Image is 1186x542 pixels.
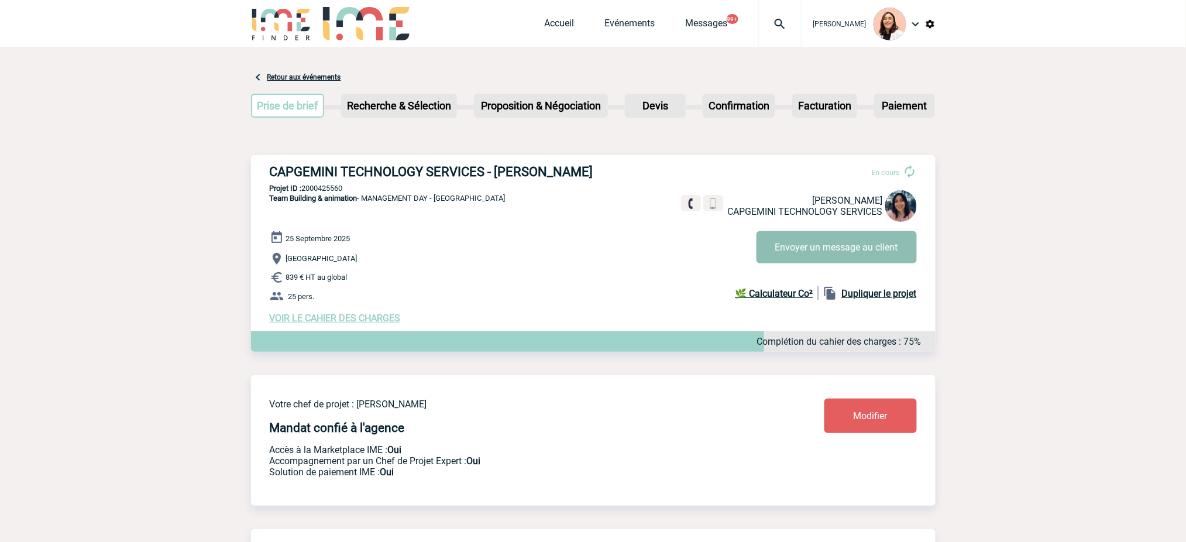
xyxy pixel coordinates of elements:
p: Devis [626,95,685,116]
span: 839 € HT au global [286,273,348,282]
span: 25 Septembre 2025 [286,234,350,243]
p: Votre chef de projet : [PERSON_NAME] [270,399,755,410]
p: Prise de brief [252,95,324,116]
a: Messages [686,18,728,34]
img: portable.png [708,198,719,209]
span: Modifier [854,410,888,421]
h4: Mandat confié à l'agence [270,421,405,435]
span: Team Building & animation [270,194,357,203]
b: Oui [380,466,394,478]
p: Prestation payante [270,455,755,466]
img: 102439-0.jpg [885,190,917,222]
span: En cours [872,168,900,177]
b: Projet ID : [270,184,302,193]
span: 25 pers. [288,292,315,301]
b: Oui [388,444,402,455]
button: Envoyer un message au client [757,231,917,263]
img: fixe.png [686,198,696,209]
span: [PERSON_NAME] [813,20,867,28]
span: [PERSON_NAME] [813,195,883,206]
b: Dupliquer le projet [842,288,917,299]
p: Facturation [793,95,856,116]
p: Paiement [875,95,934,116]
span: CAPGEMINI TECHNOLOGY SERVICES [728,206,883,217]
p: 2000425560 [251,184,936,193]
img: file_copy-black-24dp.png [823,286,837,300]
p: Proposition & Négociation [475,95,607,116]
p: Conformité aux process achat client, Prise en charge de la facturation, Mutualisation de plusieur... [270,466,755,478]
h3: CAPGEMINI TECHNOLOGY SERVICES - [PERSON_NAME] [270,164,621,179]
button: 99+ [727,14,738,24]
p: Confirmation [704,95,774,116]
a: VOIR LE CAHIER DES CHARGES [270,313,401,324]
span: [GEOGRAPHIC_DATA] [286,255,357,263]
b: 🌿 Calculateur Co² [735,288,813,299]
a: Evénements [605,18,655,34]
a: 🌿 Calculateur Co² [735,286,819,300]
a: Retour aux événements [267,73,341,81]
b: Oui [467,455,481,466]
img: IME-Finder [251,7,312,40]
p: Recherche & Sélection [342,95,456,116]
p: Accès à la Marketplace IME : [270,444,755,455]
img: 129834-0.png [874,8,906,40]
a: Accueil [545,18,575,34]
span: - MANAGEMENT DAY - [GEOGRAPHIC_DATA] [270,194,506,203]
